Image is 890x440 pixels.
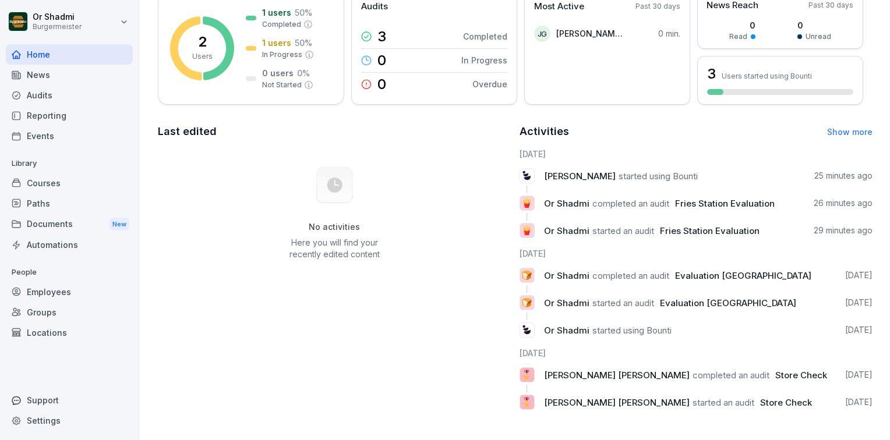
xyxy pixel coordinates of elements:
[729,19,755,31] p: 0
[619,171,698,182] span: started using Bounti
[520,123,569,140] h2: Activities
[592,270,669,281] span: completed an audit
[33,12,82,22] p: Or Shadmi
[6,282,133,302] a: Employees
[520,148,873,160] h6: [DATE]
[276,222,393,232] h5: No activities
[297,67,310,79] p: 0 %
[845,324,873,336] p: [DATE]
[806,31,831,42] p: Unread
[544,397,690,408] span: [PERSON_NAME] [PERSON_NAME]
[520,247,873,260] h6: [DATE]
[262,37,291,49] p: 1 users
[6,154,133,173] p: Library
[6,65,133,85] a: News
[6,173,133,193] a: Courses
[6,193,133,214] a: Paths
[544,325,589,336] span: Or Shadmi
[6,302,133,322] a: Groups
[521,394,532,410] p: 🎖️
[534,26,550,42] div: JG
[693,397,754,408] span: started an audit
[827,127,873,137] a: Show more
[592,225,654,236] span: started an audit
[198,35,207,49] p: 2
[6,322,133,343] a: Locations
[707,64,716,84] h3: 3
[845,369,873,381] p: [DATE]
[722,72,812,80] p: Users started using Bounti
[6,85,133,105] a: Audits
[6,44,133,65] a: Home
[472,78,507,90] p: Overdue
[377,54,386,68] p: 0
[814,197,873,209] p: 26 minutes ago
[797,19,831,31] p: 0
[262,80,302,90] p: Not Started
[463,30,507,42] p: Completed
[814,170,873,182] p: 25 minutes ago
[6,410,133,431] a: Settings
[295,6,312,19] p: 50 %
[6,390,133,410] div: Support
[556,27,623,40] p: [PERSON_NAME] [PERSON_NAME]
[521,267,532,283] p: 🍞
[192,51,213,62] p: Users
[544,225,589,236] span: Or Shadmi
[6,235,133,255] a: Automations
[461,54,507,66] p: In Progress
[377,77,386,91] p: 0
[675,270,811,281] span: Evaluation [GEOGRAPHIC_DATA]
[845,269,873,281] p: [DATE]
[693,370,769,381] span: completed an audit
[660,297,796,308] span: Evaluation [GEOGRAPHIC_DATA]
[544,198,589,209] span: Or Shadmi
[521,367,532,383] p: 🎖️
[521,294,532,311] p: 🍞
[592,297,654,308] span: started an audit
[6,263,133,282] p: People
[592,325,672,336] span: started using Bounti
[660,225,760,236] span: Fries Station Evaluation
[295,37,312,49] p: 50 %
[6,214,133,235] a: DocumentsNew
[544,270,589,281] span: Or Shadmi
[521,222,532,239] p: 🍟
[262,19,301,30] p: Completed
[262,67,294,79] p: 0 users
[544,171,616,182] span: [PERSON_NAME]
[544,297,589,308] span: Or Shadmi
[675,198,775,209] span: Fries Station Evaluation
[6,214,133,235] div: Documents
[521,195,532,211] p: 🍟
[6,105,133,126] a: Reporting
[110,218,129,231] div: New
[520,347,873,359] h6: [DATE]
[775,370,827,381] span: Store Check
[635,1,680,12] p: Past 30 days
[845,396,873,408] p: [DATE]
[6,126,133,146] a: Events
[729,31,747,42] p: Read
[592,198,669,209] span: completed an audit
[658,27,680,40] p: 0 min.
[814,225,873,236] p: 29 minutes ago
[262,49,302,60] p: In Progress
[276,237,393,260] p: Here you will find your recently edited content
[544,370,690,381] span: [PERSON_NAME] [PERSON_NAME]
[760,397,812,408] span: Store Check
[33,23,82,31] p: Burgermeister
[845,297,873,308] p: [DATE]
